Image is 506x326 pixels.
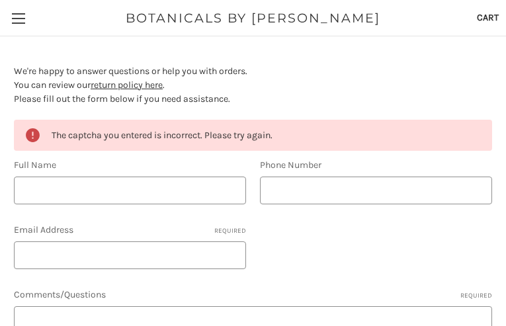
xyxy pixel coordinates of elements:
span: Cart [477,12,499,23]
label: Email Address [14,223,246,237]
a: return policy here [91,79,163,91]
small: Required [214,226,246,236]
label: Comments/Questions [14,288,492,302]
span: Toggle menu [12,18,25,19]
span: BOTANICALS BY [PERSON_NAME] [126,9,380,28]
small: Required [460,291,492,301]
label: Full Name [14,158,246,172]
span: The captcha you entered is incorrect. Please try again. [52,130,273,141]
label: Phone Number [260,158,492,172]
p: We're happy to answer questions or help you with orders. You can review our . Please fill out the... [14,64,492,106]
a: Cart with 0 items [470,1,506,34]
